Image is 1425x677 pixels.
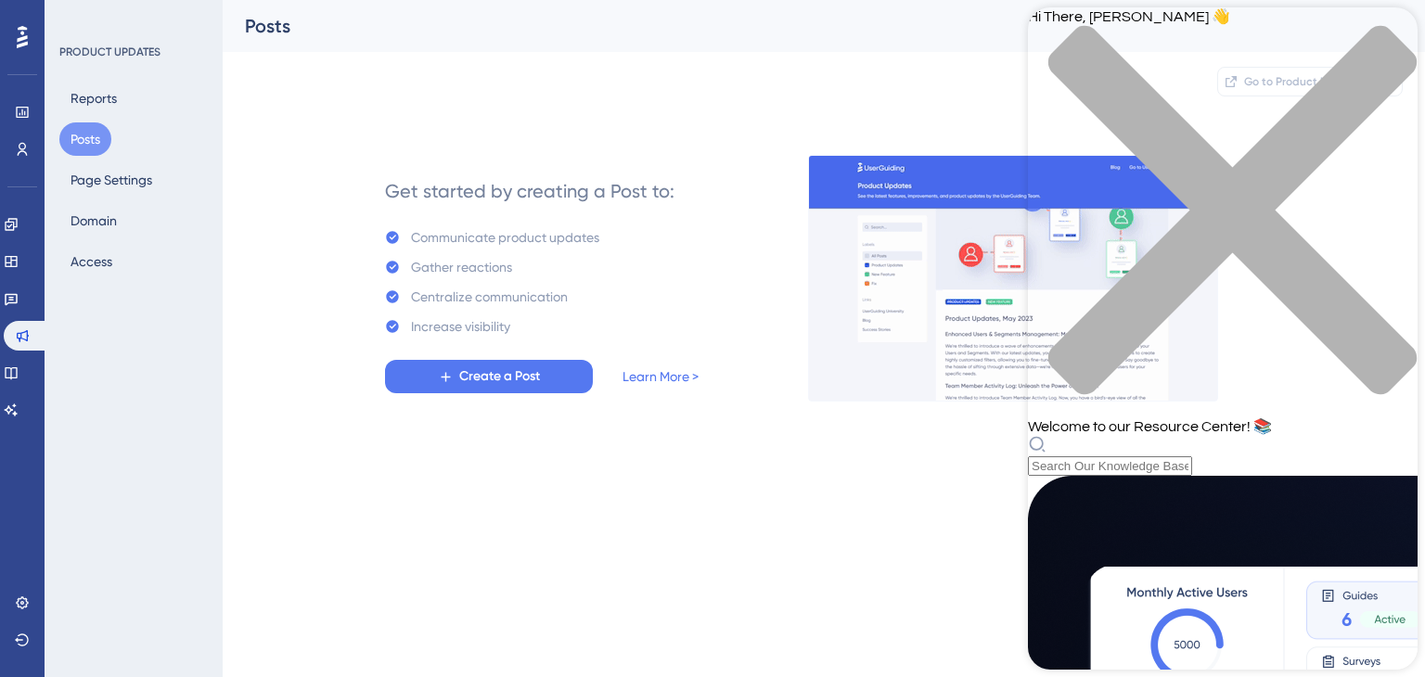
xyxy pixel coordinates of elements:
div: Communicate product updates [411,226,599,249]
button: Access [59,245,123,278]
div: Centralize communication [411,286,568,308]
button: Reports [59,82,128,115]
a: Learn More > [623,365,699,388]
div: Posts [245,13,1356,39]
div: Get started by creating a Post to: [385,178,674,204]
div: Increase visibility [411,315,510,338]
img: 253145e29d1258e126a18a92d52e03bb.gif [808,155,1218,402]
button: Create a Post [385,360,593,393]
button: Posts [59,122,111,156]
button: Page Settings [59,163,163,197]
div: 4 [129,9,135,24]
img: launcher-image-alternative-text [11,11,45,45]
span: Need Help? [44,5,116,27]
span: Create a Post [459,365,540,388]
div: Gather reactions [411,256,512,278]
button: Domain [59,204,128,237]
button: Open AI Assistant Launcher [6,6,50,50]
div: PRODUCT UPDATES [59,45,160,59]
